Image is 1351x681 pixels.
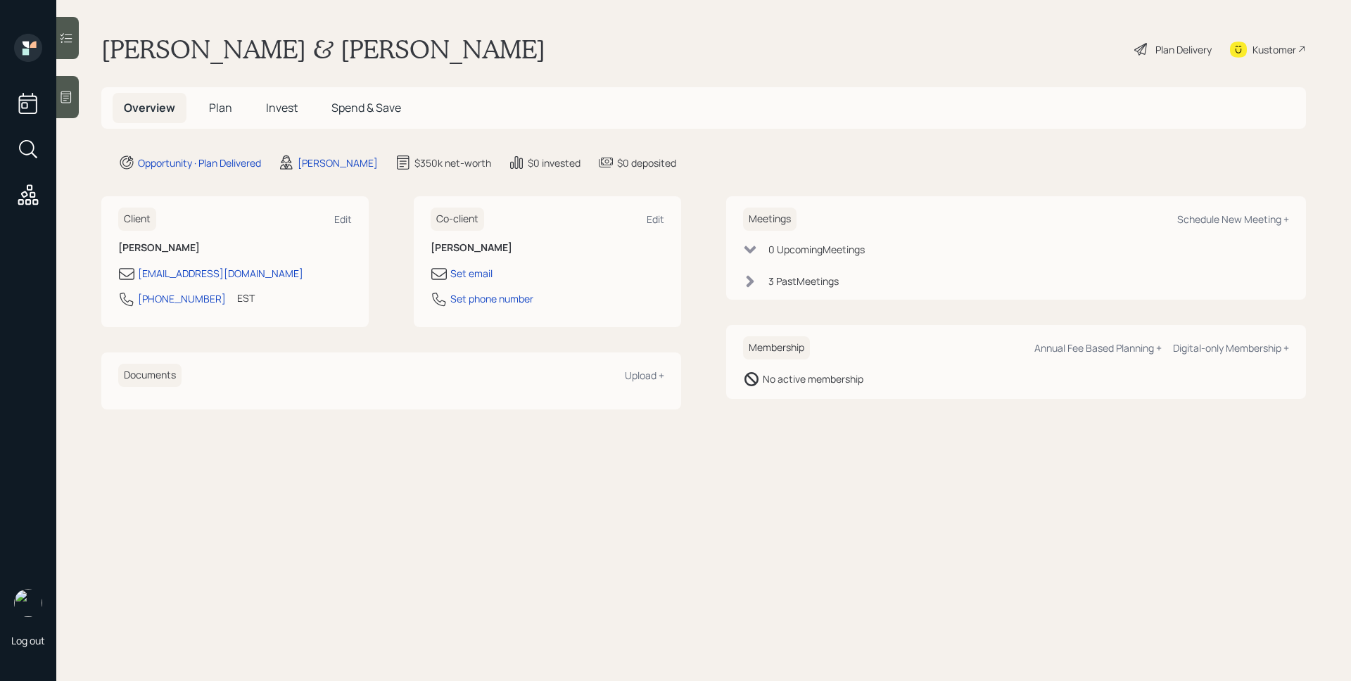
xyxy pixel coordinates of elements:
[414,155,491,170] div: $350k net-worth
[118,242,352,254] h6: [PERSON_NAME]
[528,155,581,170] div: $0 invested
[768,242,865,257] div: 0 Upcoming Meeting s
[118,208,156,231] h6: Client
[768,274,839,288] div: 3 Past Meeting s
[617,155,676,170] div: $0 deposited
[118,364,182,387] h6: Documents
[743,336,810,359] h6: Membership
[124,100,175,115] span: Overview
[1173,341,1289,355] div: Digital-only Membership +
[1034,341,1162,355] div: Annual Fee Based Planning +
[625,369,664,382] div: Upload +
[450,266,493,281] div: Set email
[209,100,232,115] span: Plan
[647,212,664,226] div: Edit
[1252,42,1296,57] div: Kustomer
[450,291,533,306] div: Set phone number
[138,291,226,306] div: [PHONE_NUMBER]
[331,100,401,115] span: Spend & Save
[1155,42,1212,57] div: Plan Delivery
[11,634,45,647] div: Log out
[237,291,255,305] div: EST
[14,589,42,617] img: james-distasi-headshot.png
[298,155,378,170] div: [PERSON_NAME]
[138,266,303,281] div: [EMAIL_ADDRESS][DOMAIN_NAME]
[334,212,352,226] div: Edit
[431,208,484,231] h6: Co-client
[266,100,298,115] span: Invest
[743,208,797,231] h6: Meetings
[763,371,863,386] div: No active membership
[101,34,545,65] h1: [PERSON_NAME] & [PERSON_NAME]
[1177,212,1289,226] div: Schedule New Meeting +
[431,242,664,254] h6: [PERSON_NAME]
[138,155,261,170] div: Opportunity · Plan Delivered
